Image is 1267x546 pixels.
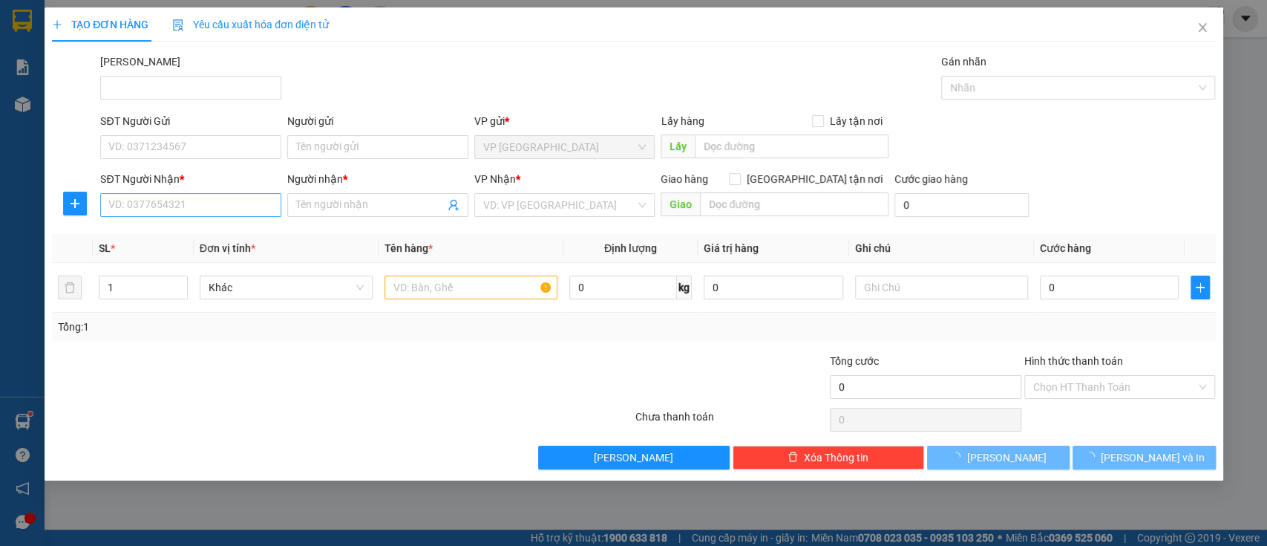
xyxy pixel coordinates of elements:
button: deleteXóa Thông tin [732,446,923,469]
span: Đơn vị tính [200,242,255,254]
span: [PERSON_NAME] [966,449,1046,466]
div: Chưa thanh toán [634,409,828,435]
div: Tổng: 1 [58,319,490,335]
span: Giao hàng [661,173,708,185]
input: Ghi Chú [854,276,1027,299]
span: delete [788,452,798,464]
label: Mã ĐH [100,56,180,68]
button: [PERSON_NAME] [926,446,1069,469]
span: Xóa Thông tin [804,449,868,466]
span: loading [950,452,966,462]
span: plus [63,198,85,209]
div: Người nhận [287,171,468,187]
label: Cước giao hàng [894,173,968,185]
span: [PERSON_NAME] [594,449,673,466]
button: [PERSON_NAME] và In [1073,446,1215,469]
span: Khác [209,276,364,299]
div: Người gửi [287,113,468,129]
span: [PERSON_NAME] và In [1101,449,1205,466]
div: VP gửi [474,113,655,129]
label: Hình thức thanh toán [1024,355,1122,367]
div: SĐT Người Nhận [100,171,281,187]
span: plus [52,19,62,30]
div: SĐT Người Gửi [100,113,281,129]
span: Giá trị hàng [704,242,759,254]
span: Giao [661,192,700,216]
button: plus [1191,276,1209,299]
span: [GEOGRAPHIC_DATA] tận nơi [741,171,888,187]
span: Tên hàng [384,242,433,254]
button: Close [1181,7,1222,49]
th: Ghi chú [848,234,1033,263]
input: VD: Bàn, Ghế [384,276,557,299]
button: delete [58,276,82,299]
span: Lấy hàng [661,115,704,127]
input: Mã ĐH [100,76,281,100]
span: Cước hàng [1039,242,1090,254]
span: Yêu cầu xuất hóa đơn điện tử [172,19,329,30]
span: Định lượng [604,242,657,254]
input: Dọc đường [700,192,888,216]
span: Lấy tận nơi [824,113,888,129]
img: icon [172,19,184,31]
span: kg [677,276,692,299]
input: Cước giao hàng [894,193,1029,217]
span: VP Nhận [474,173,516,185]
span: user-add [448,199,459,211]
input: 0 [704,276,843,299]
span: VP chợ Mũi Né [483,136,646,158]
button: [PERSON_NAME] [538,446,730,469]
span: TẠO ĐƠN HÀNG [52,19,148,30]
span: Tổng cước [829,355,878,367]
span: Lấy [661,134,695,158]
label: Gán nhãn [941,56,986,68]
span: close [1196,22,1208,33]
input: Dọc đường [695,134,888,158]
span: loading [1084,452,1101,462]
button: plus [62,192,86,215]
span: SL [99,242,111,254]
span: plus [1191,282,1208,293]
